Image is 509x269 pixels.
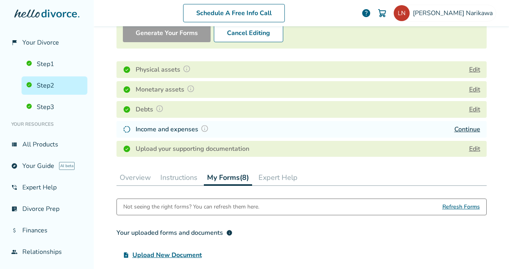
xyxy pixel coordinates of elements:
iframe: Chat Widget [469,231,509,269]
button: Edit [469,105,480,114]
a: Step1 [22,55,87,73]
span: Upload New Document [132,250,202,260]
div: Not seeing the right forms? You can refresh them here. [123,199,259,215]
span: flag_2 [11,39,18,46]
a: view_listAll Products [6,135,87,154]
img: Cart [377,8,387,18]
span: attach_money [11,227,18,234]
a: attach_moneyFinances [6,221,87,240]
span: group [11,249,18,255]
span: info [226,230,233,236]
img: Question Mark [183,65,191,73]
img: In Progress [123,125,131,133]
h4: Debts [136,104,166,115]
img: Completed [123,66,131,74]
span: view_list [11,141,18,148]
img: Completed [123,105,131,113]
img: Question Mark [187,85,195,93]
span: phone_in_talk [11,184,18,191]
a: Step2 [22,76,87,95]
span: Your Divorce [22,38,59,47]
h4: Income and expenses [136,124,211,134]
img: Question Mark [156,105,164,113]
span: upload_file [123,252,129,258]
a: list_alt_checkDivorce Prep [6,200,87,218]
button: Generate Your Forms [123,24,211,42]
button: My Forms(8) [204,170,252,186]
img: Question Mark [201,125,209,133]
a: help [361,8,371,18]
div: Your uploaded forms and documents [116,228,233,238]
span: AI beta [59,162,75,170]
a: Step3 [22,98,87,116]
button: Edit [469,85,480,94]
span: explore [11,163,18,169]
a: Schedule A Free Info Call [183,4,285,22]
span: list_alt_check [11,206,18,212]
button: Instructions [157,170,201,185]
h4: Monetary assets [136,84,197,95]
h4: Physical assets [136,64,193,75]
a: Continue [454,125,480,134]
a: phone_in_talkExpert Help [6,178,87,197]
li: Your Resources [6,116,87,132]
a: Edit [469,144,480,153]
img: Completed [123,86,131,94]
span: Refresh Forms [442,199,480,215]
span: [PERSON_NAME] Narikawa [413,9,496,18]
button: Overview [116,170,154,185]
img: lamiro29@gmail.com [394,5,410,21]
img: Completed [123,145,131,153]
button: Cancel Editing [214,24,283,42]
a: groupRelationships [6,243,87,261]
button: Expert Help [255,170,301,185]
h4: Upload your supporting documentation [136,144,249,154]
a: flag_2Your Divorce [6,33,87,52]
a: exploreYour GuideAI beta [6,157,87,175]
button: Edit [469,65,480,74]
